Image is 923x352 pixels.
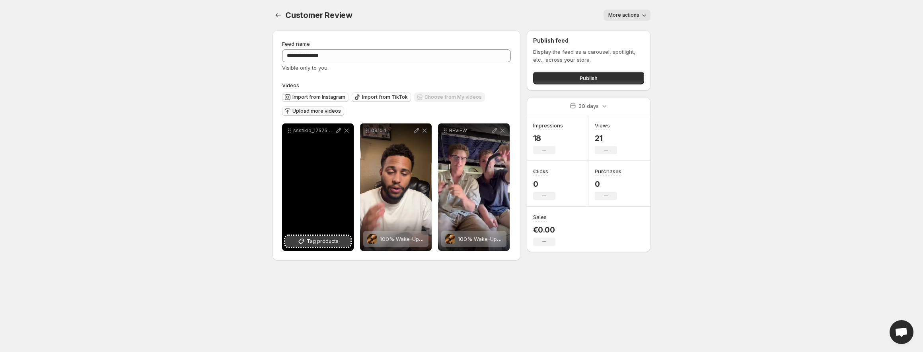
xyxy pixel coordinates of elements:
span: Import from Instagram [292,94,345,100]
span: Videos [282,82,299,88]
div: Open chat [890,320,913,344]
button: Settings [273,10,284,21]
p: 0 [533,179,555,189]
button: Upload more videos [282,106,344,116]
h3: Sales [533,213,547,221]
p: €0.00 [533,225,555,235]
h3: Impressions [533,121,563,129]
span: Publish [580,74,598,82]
div: ssstikio_1757578045813Tag products [282,123,354,251]
span: 100% Wake-Up Alarm - black [458,236,532,242]
button: More actions [604,10,650,21]
span: 100% Wake-Up Alarm - black [380,236,454,242]
span: Visible only to you. [282,65,329,71]
span: More actions [608,12,639,18]
div: REVIEW100% Wake-Up Alarm - black100% Wake-Up Alarm - black [438,123,510,251]
p: ssstikio_1757578045813 [293,127,335,134]
h2: Publish feed [533,37,644,45]
span: Upload more videos [292,108,341,114]
span: Tag products [307,237,339,245]
h3: Views [595,121,610,129]
h3: Clicks [533,167,548,175]
span: Import from TikTok [362,94,408,100]
p: 0 [595,179,621,189]
p: 30 days [578,102,599,110]
img: 100% Wake-Up Alarm - black [445,234,455,244]
img: 100% Wake-Up Alarm - black [367,234,377,244]
span: Feed name [282,41,310,47]
p: 21 [595,133,617,143]
span: Customer Review [285,10,352,20]
p: REVIEW [449,127,491,134]
button: Import from TikTok [352,92,411,102]
p: 0910 1 [371,127,413,134]
button: Tag products [285,236,351,247]
div: 0910 1100% Wake-Up Alarm - black100% Wake-Up Alarm - black [360,123,432,251]
button: Publish [533,72,644,84]
button: Import from Instagram [282,92,349,102]
p: 18 [533,133,563,143]
h3: Purchases [595,167,621,175]
p: Display the feed as a carousel, spotlight, etc., across your store. [533,48,644,64]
